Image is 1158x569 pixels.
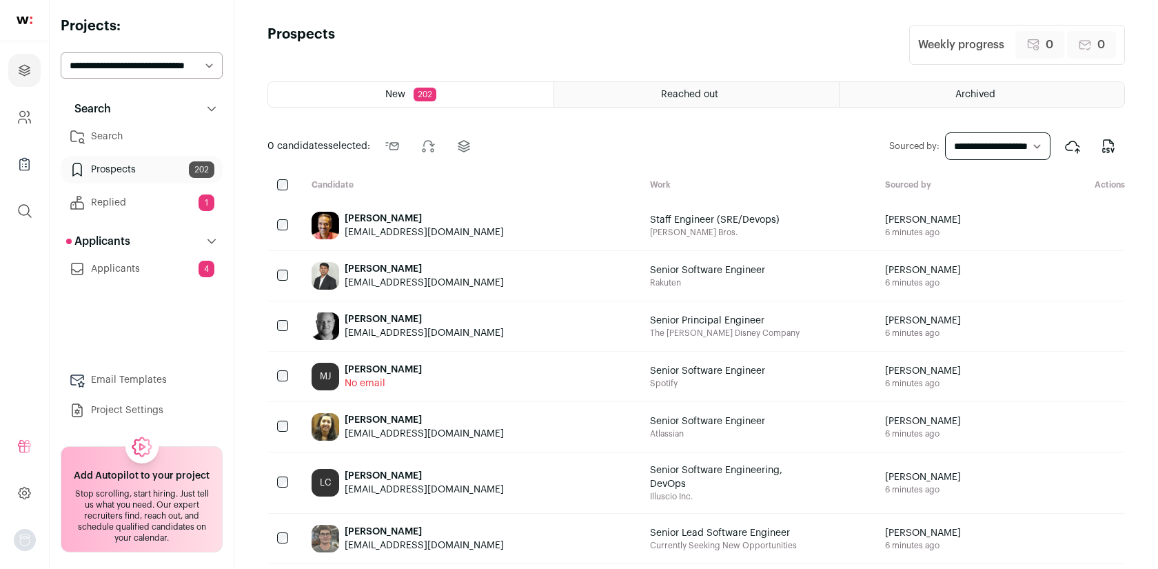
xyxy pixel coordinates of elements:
[955,90,995,99] span: Archived
[267,25,335,65] h1: Prospects
[885,526,961,540] span: [PERSON_NAME]
[650,428,765,439] span: Atlassian
[650,491,815,502] span: Illuscio Inc.
[885,428,961,439] span: 6 minutes ago
[61,156,223,183] a: Prospects202
[267,141,328,151] span: 0 candidates
[1056,130,1089,163] button: Export to ATS
[554,82,839,107] a: Reached out
[885,540,961,551] span: 6 minutes ago
[345,276,504,290] div: [EMAIL_ADDRESS][DOMAIN_NAME]
[1097,37,1105,53] span: 0
[650,540,797,551] span: Currently Seeking New Opportunities
[8,148,41,181] a: Company Lists
[885,378,961,389] span: 6 minutes ago
[74,469,210,483] h2: Add Autopilot to your project
[345,483,504,497] div: [EMAIL_ADDRESS][DOMAIN_NAME]
[345,226,504,239] div: [EMAIL_ADDRESS][DOMAIN_NAME]
[840,82,1124,107] a: Archived
[650,263,765,277] span: Senior Software Engineer
[885,484,961,495] span: 6 minutes ago
[889,141,939,152] label: Sourced by:
[267,139,370,153] span: selected:
[885,213,961,227] span: [PERSON_NAME]
[312,469,339,497] div: LC
[66,101,111,117] p: Search
[61,366,223,394] a: Email Templates
[650,415,765,428] span: Senior Software Engineer
[650,364,765,378] span: Senior Software Engineer
[345,469,504,483] div: [PERSON_NAME]
[61,123,223,150] a: Search
[345,427,504,441] div: [EMAIL_ADDRESS][DOMAIN_NAME]
[650,277,765,288] span: Rakuten
[17,17,32,24] img: wellfound-shorthand-0d5821cbd27db2630d0214b213865d53afaa358527fdda9d0ea32b1df1b89c2c.svg
[345,212,504,226] div: [PERSON_NAME]
[345,525,504,539] div: [PERSON_NAME]
[650,463,815,491] span: Senior Software Engineering, DevOps
[885,328,961,339] span: 6 minutes ago
[1092,130,1125,163] button: Export to CSV
[650,328,800,339] span: The [PERSON_NAME] Disney Company
[345,312,504,326] div: [PERSON_NAME]
[650,227,780,238] span: [PERSON_NAME] Bros.
[1020,179,1125,192] div: Actions
[61,446,223,552] a: Add Autopilot to your project Stop scrolling, start hiring. Just tell us what you need. Our exper...
[874,179,1020,192] div: Sourced by
[312,212,339,239] img: 9b349ee598623c312888413f08199631f0065d2eabfb6101c64e6233d37d5bba
[312,363,339,390] div: MJ
[61,228,223,255] button: Applicants
[8,54,41,87] a: Projects
[639,179,875,192] div: Work
[61,255,223,283] a: Applicants4
[885,415,961,428] span: [PERSON_NAME]
[14,529,36,551] button: Open dropdown
[312,525,339,552] img: 7dd2a7e236bd3e7dce16dff969b974cef2939a0aec031c90e603d9b64686cf9a.jpg
[312,413,339,441] img: 9253fd09de9add46d28a3b8179c2a773609baf68e176c38342bbf5bf540084cf.jpg
[70,488,214,543] div: Stop scrolling, start hiring. Just tell us what you need. Our expert recruiters find, reach out, ...
[189,161,214,178] span: 202
[345,413,504,427] div: [PERSON_NAME]
[385,90,405,99] span: New
[66,233,130,250] p: Applicants
[301,179,639,192] div: Candidate
[1046,37,1053,53] span: 0
[345,377,422,390] div: No email
[345,262,504,276] div: [PERSON_NAME]
[885,364,961,378] span: [PERSON_NAME]
[312,312,339,340] img: e0dd301c4353db9785f24e7ec0c712a7809aa5427e07f49924c88b3f6aeabeab
[61,397,223,424] a: Project Settings
[650,213,780,227] span: Staff Engineer (SRE/Devops)
[650,378,765,389] span: Spotify
[885,470,961,484] span: [PERSON_NAME]
[14,529,36,551] img: nopic.png
[885,277,961,288] span: 6 minutes ago
[8,101,41,134] a: Company and ATS Settings
[312,262,339,290] img: 492387e9988c1a1908fcd29eddec5c0f3cfbb052aa62272daec9f4502ecb8cb5.jpg
[650,314,800,328] span: Senior Principal Engineer
[661,90,718,99] span: Reached out
[918,37,1004,53] div: Weekly progress
[345,363,422,377] div: [PERSON_NAME]
[885,227,961,238] span: 6 minutes ago
[61,17,223,36] h2: Projects:
[61,95,223,123] button: Search
[345,539,504,552] div: [EMAIL_ADDRESS][DOMAIN_NAME]
[650,526,797,540] span: Senior Lead Software Engineer
[885,314,961,328] span: [PERSON_NAME]
[345,326,504,340] div: [EMAIL_ADDRESS][DOMAIN_NAME]
[199,194,214,211] span: 1
[61,189,223,217] a: Replied1
[199,261,214,277] span: 4
[885,263,961,277] span: [PERSON_NAME]
[414,88,436,101] span: 202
